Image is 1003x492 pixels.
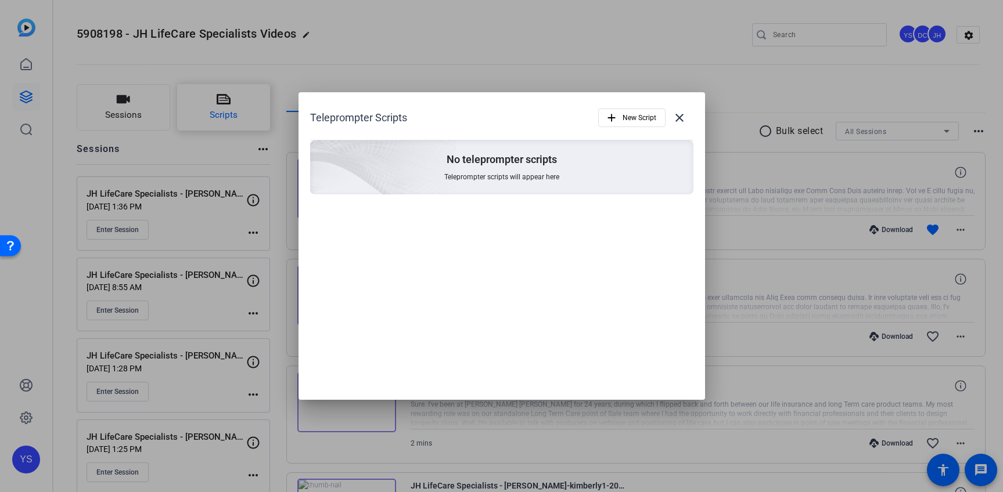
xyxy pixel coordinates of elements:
span: Teleprompter scripts will appear here [444,172,559,182]
span: New Script [623,107,656,129]
mat-icon: close [673,111,686,125]
img: embarkstudio-empty-session.png [180,26,457,277]
h1: Teleprompter Scripts [310,111,407,125]
mat-icon: add [605,111,618,124]
button: New Script [598,108,666,127]
p: No teleprompter scripts [447,153,557,167]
